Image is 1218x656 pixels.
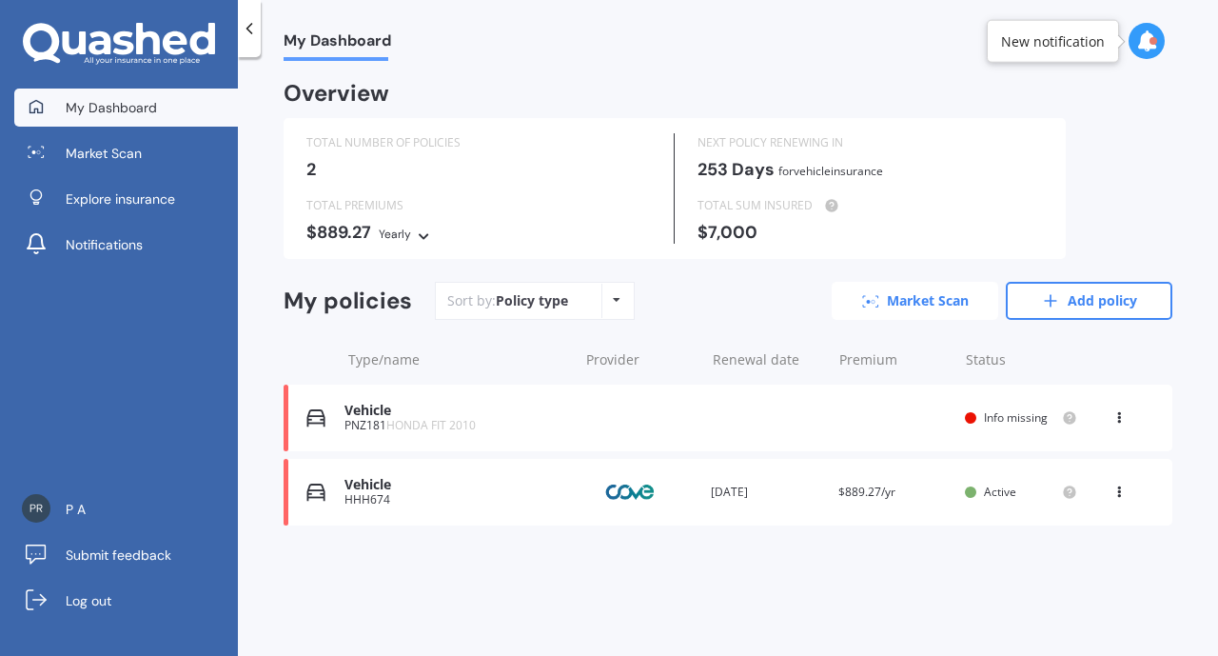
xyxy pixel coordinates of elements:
[838,484,895,500] span: $889.27/yr
[447,291,568,310] div: Sort by:
[66,235,143,254] span: Notifications
[306,160,651,179] div: 2
[14,582,238,620] a: Log out
[583,474,678,510] img: Cove
[306,408,325,427] img: Vehicle
[284,31,391,57] span: My Dashboard
[344,419,568,432] div: PNZ181
[306,196,651,215] div: TOTAL PREMIUMS
[14,180,238,218] a: Explore insurance
[386,417,476,433] span: HONDA FIT 2010
[984,484,1016,500] span: Active
[586,350,697,369] div: Provider
[14,89,238,127] a: My Dashboard
[496,291,568,310] div: Policy type
[778,163,883,179] span: for Vehicle insurance
[348,350,571,369] div: Type/name
[284,288,412,315] div: My policies
[344,477,568,493] div: Vehicle
[66,591,111,610] span: Log out
[306,133,651,152] div: TOTAL NUMBER OF POLICIES
[713,350,824,369] div: Renewal date
[839,350,951,369] div: Premium
[284,84,389,103] div: Overview
[66,546,171,565] span: Submit feedback
[66,500,86,519] span: P A
[14,536,238,574] a: Submit feedback
[14,226,238,264] a: Notifications
[14,134,238,172] a: Market Scan
[344,493,568,507] div: HHH674
[697,223,1043,242] div: $7,000
[14,490,238,528] a: P A
[306,223,651,244] div: $889.27
[22,494,50,523] img: 161bd1b73c093236f87fdffcdda147e7
[306,483,325,502] img: Vehicle
[1006,282,1172,320] a: Add policy
[1001,31,1105,50] div: New notification
[697,133,1043,152] div: NEXT POLICY RENEWING IN
[697,196,1043,215] div: TOTAL SUM INSURED
[66,189,175,209] span: Explore insurance
[711,483,823,502] div: [DATE]
[832,282,998,320] a: Market Scan
[379,225,411,244] div: Yearly
[984,409,1048,426] span: Info missing
[66,144,142,163] span: Market Scan
[66,98,157,117] span: My Dashboard
[344,403,568,419] div: Vehicle
[697,158,775,181] b: 253 Days
[966,350,1077,369] div: Status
